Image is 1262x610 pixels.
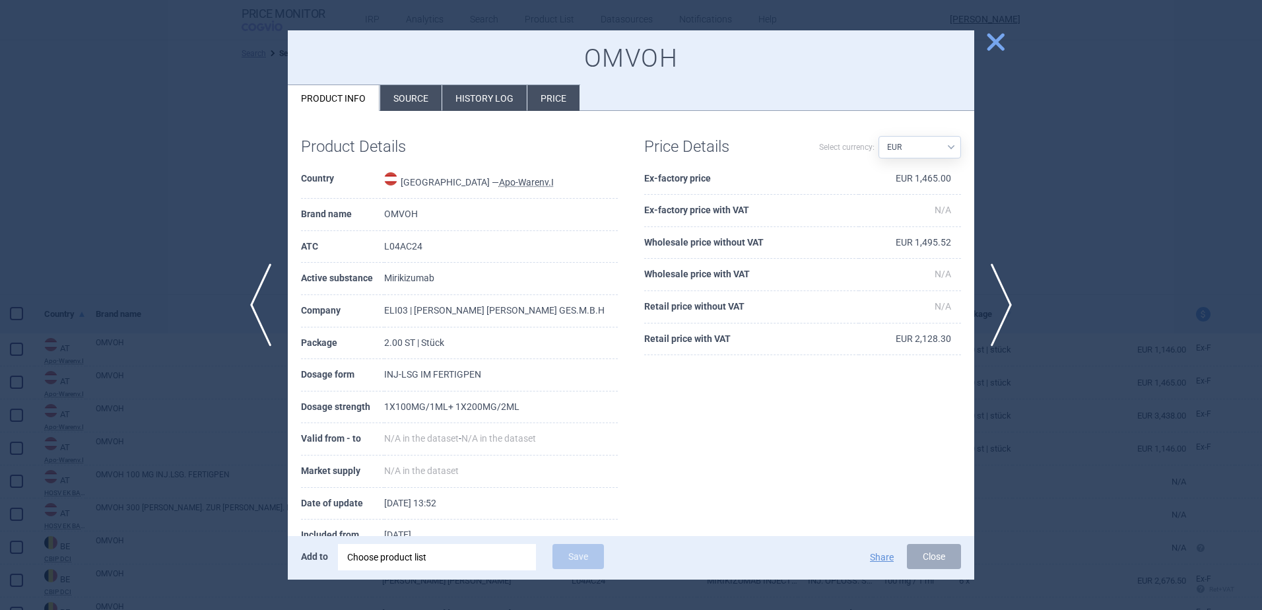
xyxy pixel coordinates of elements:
td: EUR 1,465.00 [859,163,961,195]
h1: Price Details [644,137,803,156]
li: History log [442,85,527,111]
li: Product info [288,85,380,111]
td: OMVOH [384,199,618,231]
span: N/A in the dataset [384,465,459,476]
span: N/A in the dataset [461,433,536,444]
p: Add to [301,544,328,569]
button: Close [907,544,961,569]
td: [DATE] 13:52 [384,488,618,520]
td: ELI03 | [PERSON_NAME] [PERSON_NAME] GES.M.B.H [384,295,618,327]
th: Brand name [301,199,384,231]
th: Included from [301,520,384,552]
th: Dosage strength [301,391,384,424]
button: Share [870,553,894,562]
img: Austria [384,172,397,186]
span: N/A [935,301,951,312]
td: [DATE] [384,520,618,552]
th: Package [301,327,384,360]
th: Market supply [301,456,384,488]
th: Wholesale price with VAT [644,259,859,291]
th: Active substance [301,263,384,295]
th: Ex-factory price [644,163,859,195]
h1: Product Details [301,137,459,156]
td: INJ-LSG IM FERTIGPEN [384,359,618,391]
th: Dosage form [301,359,384,391]
th: Ex-factory price with VAT [644,195,859,227]
td: EUR 1,495.52 [859,227,961,259]
th: Country [301,163,384,199]
td: Mirikizumab [384,263,618,295]
button: Save [552,544,604,569]
div: Choose product list [338,544,536,570]
div: Choose product list [347,544,527,570]
h1: OMVOH [301,44,961,74]
td: - [384,423,618,456]
label: Select currency: [819,136,875,158]
th: Valid from - to [301,423,384,456]
span: N/A [935,205,951,215]
th: Retail price without VAT [644,291,859,323]
th: Wholesale price without VAT [644,227,859,259]
td: EUR 2,128.30 [859,323,961,356]
li: Source [380,85,442,111]
th: Retail price with VAT [644,323,859,356]
td: L04AC24 [384,231,618,263]
td: [GEOGRAPHIC_DATA] — [384,163,618,199]
abbr: Apo-Warenv.I — Apothekerverlag Warenverzeichnis. Online database developed by the Österreichische... [499,177,554,187]
span: N/A [935,269,951,279]
th: ATC [301,231,384,263]
td: 2.00 ST | Stück [384,327,618,360]
span: N/A in the dataset [384,433,459,444]
th: Date of update [301,488,384,520]
li: Price [527,85,580,111]
th: Company [301,295,384,327]
td: 1X100MG/1ML+ 1X200MG/2ML [384,391,618,424]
